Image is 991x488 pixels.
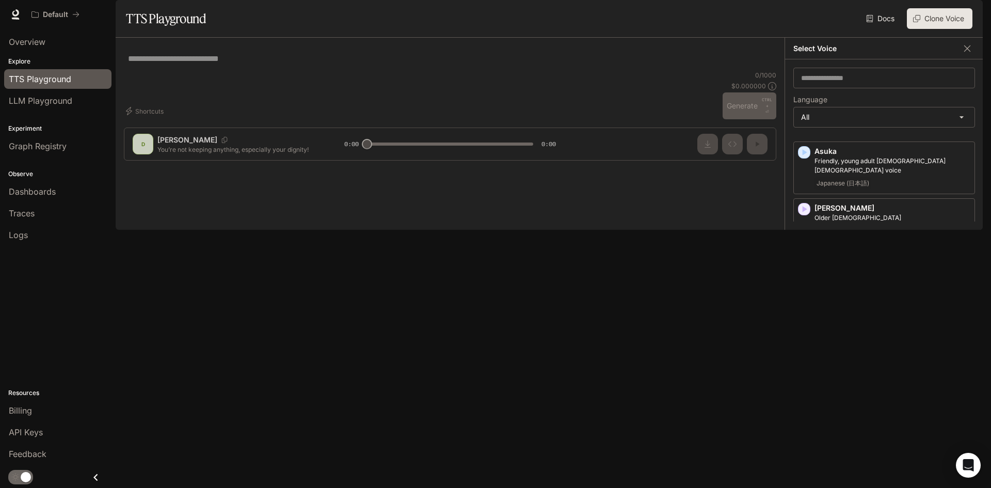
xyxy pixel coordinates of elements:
button: All workspaces [27,4,84,25]
p: Older British male with a refined and articulate voice [814,213,970,232]
a: Docs [864,8,899,29]
div: All [794,107,974,127]
p: Default [43,10,68,19]
p: $ 0.000000 [731,82,766,90]
p: 0 / 1000 [755,71,776,80]
p: Language [793,96,827,103]
button: Shortcuts [124,103,168,119]
p: Friendly, young adult Japanese female voice [814,156,970,175]
p: Asuka [814,146,970,156]
p: [PERSON_NAME] [814,203,970,213]
span: Japanese (日本語) [814,177,871,190]
button: Clone Voice [907,8,972,29]
div: Open Intercom Messenger [956,453,981,478]
h1: TTS Playground [126,8,206,29]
